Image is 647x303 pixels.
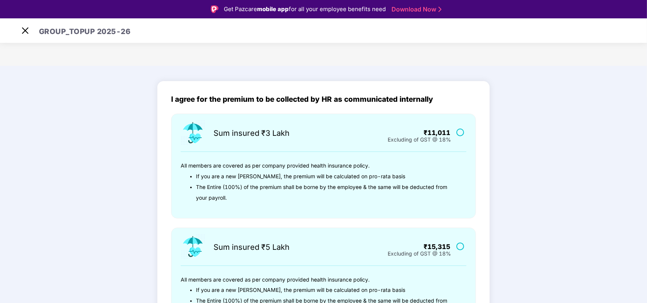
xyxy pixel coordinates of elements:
[181,161,457,171] p: All members are covered as per company provided health insurance policy.
[391,5,439,13] a: Download Now
[387,243,450,251] div: ₹15,315
[387,129,450,137] div: ₹11,011
[171,95,476,104] div: I agree for the premium to be collected by HR as communicated internally
[180,120,206,146] img: icon
[214,129,290,138] div: Sum insured ₹3 Lakh
[39,18,131,44] h3: GROUP_TOPUP 2025-26
[181,275,457,285] p: All members are covered as per company provided health insurance policy.
[214,243,290,252] div: Sum insured ₹5 Lakh
[388,249,451,255] div: Excluding of GST @ 18%
[224,5,386,14] div: Get Pazcare for all your employee benefits need
[196,285,457,296] li: If you are a new [PERSON_NAME], the premium will be calculated on pro-rata basis
[388,135,451,141] div: Excluding of GST @ 18%
[196,182,457,204] li: The Entire (100%) of the premium shall be borne by the employee & the same will be deducted from ...
[196,171,457,182] li: If you are a new [PERSON_NAME], the premium will be calculated on pro-rata basis
[257,5,289,13] strong: mobile app
[180,234,206,260] img: icon
[211,5,218,13] img: Logo
[438,5,442,13] img: Stroke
